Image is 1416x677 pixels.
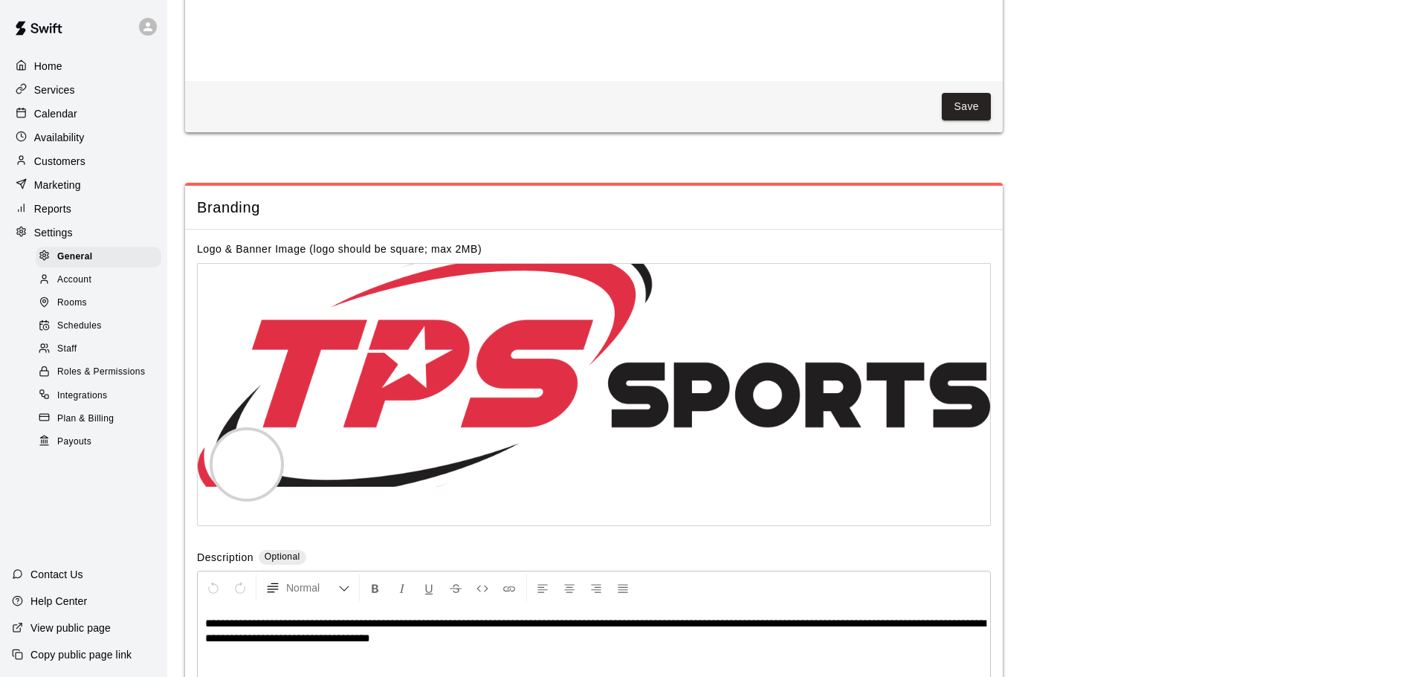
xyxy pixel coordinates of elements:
span: Integrations [57,389,108,404]
button: Right Align [583,574,609,601]
button: Insert Code [470,574,495,601]
p: Home [34,59,62,74]
button: Save [942,93,991,120]
span: Payouts [57,435,91,450]
span: General [57,250,93,265]
span: Plan & Billing [57,412,114,427]
button: Format Underline [416,574,442,601]
a: Account [36,268,167,291]
a: General [36,245,167,268]
div: Plan & Billing [36,409,161,430]
a: Reports [12,198,155,220]
button: Left Align [530,574,555,601]
a: Customers [12,150,155,172]
p: Reports [34,201,71,216]
p: Copy public page link [30,647,132,662]
a: Schedules [36,315,167,338]
button: Format Italics [389,574,415,601]
div: General [36,247,161,268]
span: Schedules [57,319,102,334]
button: Redo [227,574,253,601]
div: Account [36,270,161,291]
span: Roles & Permissions [57,365,145,380]
p: Help Center [30,594,87,609]
a: Calendar [12,103,155,125]
a: Availability [12,126,155,149]
button: Undo [201,574,226,601]
p: Settings [34,225,73,240]
span: Normal [286,580,338,595]
span: Rooms [57,296,87,311]
div: Rooms [36,293,161,314]
p: Customers [34,154,85,169]
a: Plan & Billing [36,407,167,430]
label: Description [197,550,253,567]
div: Schedules [36,316,161,337]
div: Payouts [36,432,161,453]
a: Services [12,79,155,101]
p: Marketing [34,178,81,192]
p: Calendar [34,106,77,121]
a: Home [12,55,155,77]
p: Contact Us [30,567,83,582]
button: Format Bold [363,574,388,601]
a: Staff [36,338,167,361]
a: Rooms [36,292,167,315]
span: Branding [197,198,991,218]
span: Account [57,273,91,288]
button: Formatting Options [259,574,356,601]
span: Optional [265,551,300,562]
a: Settings [12,221,155,244]
p: Availability [34,130,85,145]
a: Roles & Permissions [36,361,167,384]
button: Justify Align [610,574,636,601]
div: Staff [36,339,161,360]
div: Roles & Permissions [36,362,161,383]
p: Services [34,82,75,97]
div: Integrations [36,386,161,406]
a: Payouts [36,430,167,453]
button: Format Strikethrough [443,574,468,601]
p: View public page [30,621,111,635]
label: Logo & Banner Image (logo should be square; max 2MB) [197,243,482,255]
button: Center Align [557,574,582,601]
a: Integrations [36,384,167,407]
button: Insert Link [497,574,522,601]
span: Staff [57,342,77,357]
a: Marketing [12,174,155,196]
